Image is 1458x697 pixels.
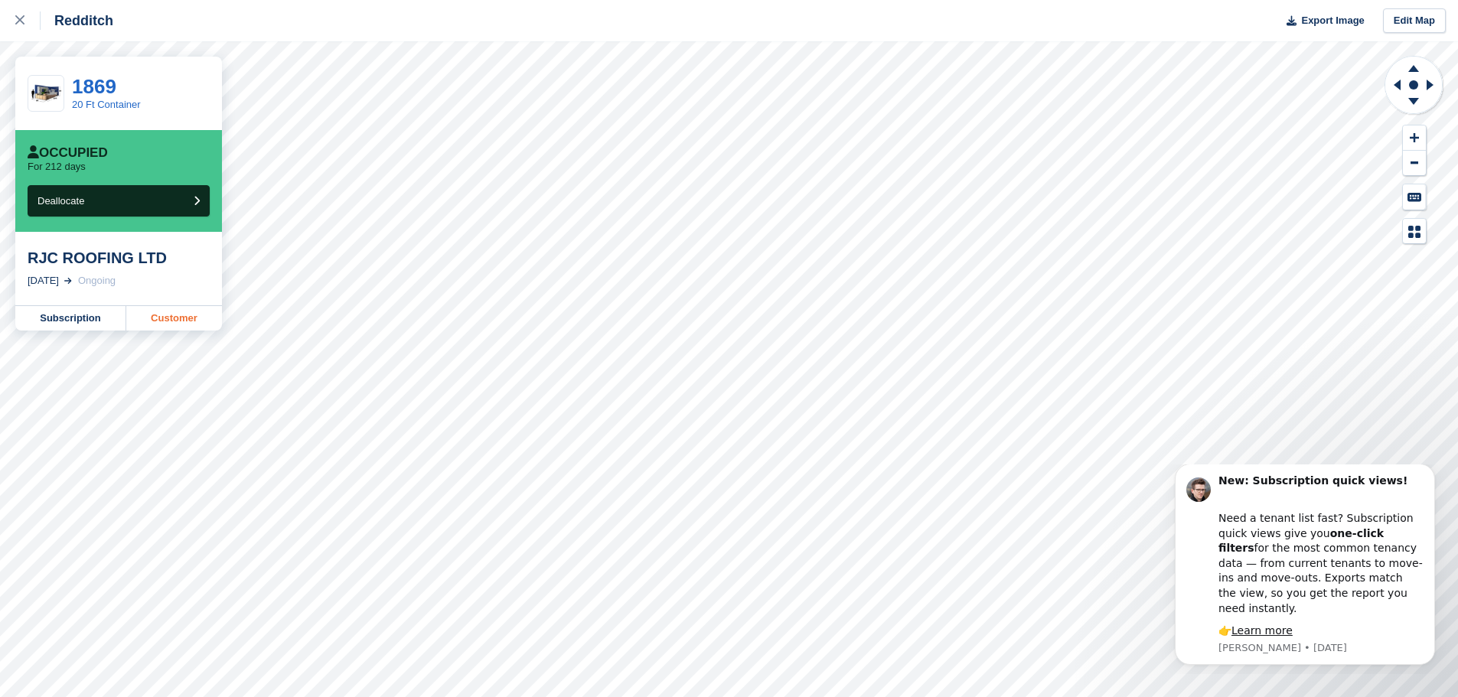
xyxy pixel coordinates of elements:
div: [DATE] [28,273,59,288]
a: 1869 [72,75,116,98]
p: For 212 days [28,161,86,173]
a: Subscription [15,306,126,331]
a: Edit Map [1383,8,1446,34]
span: Deallocate [38,195,84,207]
img: Profile image for Steven [34,13,59,37]
button: Zoom Out [1403,151,1426,176]
iframe: Intercom notifications message [1152,464,1458,674]
a: Customer [126,306,222,331]
button: Deallocate [28,185,210,217]
img: arrow-right-light-icn-cde0832a797a2874e46488d9cf13f60e5c3a73dbe684e267c42b8395dfbc2abf.svg [64,278,72,284]
b: New: Subscription quick views! [67,10,256,22]
a: 20 Ft Container [72,99,141,110]
p: Message from Steven, sent 6d ago [67,177,272,191]
div: Message content [67,9,272,174]
button: Keyboard Shortcuts [1403,184,1426,210]
a: Learn more [80,160,141,172]
div: Ongoing [78,273,116,288]
button: Export Image [1277,8,1365,34]
div: Redditch [41,11,113,30]
div: Need a tenant list fast? Subscription quick views give you for the most common tenancy data — fro... [67,31,272,151]
div: 👉 [67,159,272,174]
button: Zoom In [1403,125,1426,151]
img: 20-ft-container%20(1).jpg [28,80,64,107]
button: Map Legend [1403,219,1426,244]
div: RJC ROOFING LTD [28,249,210,267]
span: Export Image [1301,13,1364,28]
div: Occupied [28,145,108,161]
